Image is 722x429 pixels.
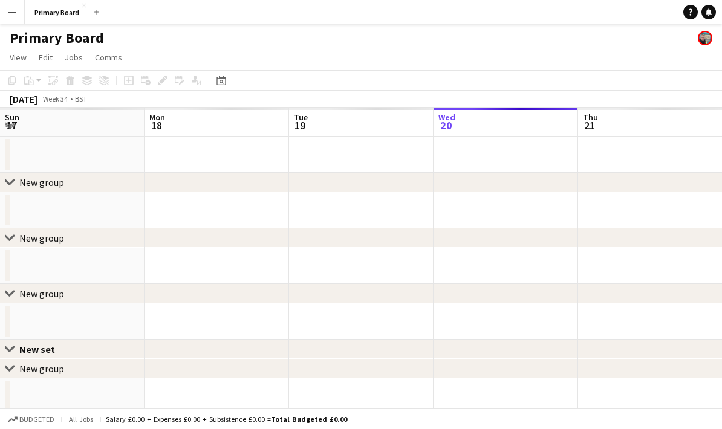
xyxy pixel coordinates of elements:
[294,112,308,123] span: Tue
[583,112,598,123] span: Thu
[75,94,87,103] div: BST
[19,363,64,375] div: New group
[90,50,127,65] a: Comms
[39,52,53,63] span: Edit
[5,112,19,123] span: Sun
[19,232,64,244] div: New group
[10,52,27,63] span: View
[148,118,165,132] span: 18
[438,112,455,123] span: Wed
[19,288,64,300] div: New group
[10,93,37,105] div: [DATE]
[34,50,57,65] a: Edit
[149,112,165,123] span: Mon
[65,52,83,63] span: Jobs
[437,118,455,132] span: 20
[3,118,19,132] span: 17
[40,94,70,103] span: Week 34
[6,413,56,426] button: Budgeted
[95,52,122,63] span: Comms
[60,50,88,65] a: Jobs
[698,31,712,45] app-user-avatar: Richard Langford
[19,343,65,355] div: New set
[19,176,64,189] div: New group
[25,1,89,24] button: Primary Board
[581,118,598,132] span: 21
[67,414,96,424] span: All jobs
[19,415,54,424] span: Budgeted
[5,50,31,65] a: View
[292,118,308,132] span: 19
[106,414,347,424] div: Salary £0.00 + Expenses £0.00 + Subsistence £0.00 =
[10,29,104,47] h1: Primary Board
[271,414,347,424] span: Total Budgeted £0.00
